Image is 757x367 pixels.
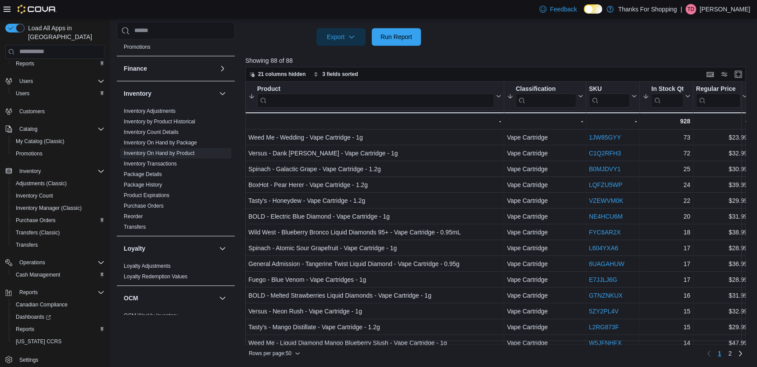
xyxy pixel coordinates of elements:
[217,88,228,99] button: Inventory
[588,181,622,188] a: LQFZU5WP
[588,339,621,346] a: W5JFNHFX
[16,76,104,86] span: Users
[507,274,583,285] div: Vape Cartridge
[507,306,583,317] div: Vape Cartridge
[9,269,108,281] button: Cash Management
[124,89,151,98] h3: Inventory
[12,203,104,213] span: Inventory Manager (Classic)
[124,129,179,136] span: Inventory Count Details
[16,106,48,117] a: Customers
[249,350,291,357] span: Rows per page : 50
[2,123,108,135] button: Catalog
[12,88,104,99] span: Users
[124,43,151,50] span: Promotions
[588,197,623,204] a: VZEWVM0K
[696,259,747,269] div: $36.99
[16,338,61,345] span: [US_STATE] CCRS
[2,353,108,366] button: Settings
[19,289,38,296] span: Reports
[9,299,108,311] button: Canadian Compliance
[217,243,228,254] button: Loyalty
[700,4,750,14] p: [PERSON_NAME]
[246,69,309,79] button: 21 columns hidden
[696,85,740,107] div: Regular Price
[117,261,235,285] div: Loyalty
[12,88,33,99] a: Users
[124,64,215,73] button: Finance
[507,259,583,269] div: Vape Cartridge
[588,134,621,141] a: 1JW85GYY
[16,166,44,176] button: Inventory
[12,299,71,310] a: Canadian Compliance
[12,203,85,213] a: Inventory Manager (Classic)
[584,4,602,14] input: Dark Mode
[316,28,366,46] button: Export
[248,227,501,237] div: Wild West - Blueberry Bronco Liquid Diamonds 95+ - Vape Cartridge - 0.95mL
[588,166,620,173] a: B0MJDVY1
[696,180,747,190] div: $39.99
[9,311,108,323] a: Dashboards
[9,177,108,190] button: Adjustments (Classic)
[550,5,577,14] span: Feedback
[642,148,690,158] div: 72
[245,56,751,65] p: Showing 88 of 88
[696,274,747,285] div: $28.99
[12,178,70,189] a: Adjustments (Classic)
[588,308,618,315] a: 5ZY2PL4V
[2,105,108,118] button: Customers
[257,85,494,93] div: Product
[12,240,41,250] a: Transfers
[651,85,683,107] div: In Stock Qty
[124,244,215,253] button: Loyalty
[16,326,34,333] span: Reports
[124,202,164,209] span: Purchase Orders
[714,346,725,360] button: Page 1 of 2
[16,138,65,145] span: My Catalog (Classic)
[124,89,215,98] button: Inventory
[9,335,108,348] button: [US_STATE] CCRS
[124,108,176,114] a: Inventory Adjustments
[733,69,743,79] button: Enter fullscreen
[124,312,178,319] span: OCM Weekly Inventory
[124,181,162,188] span: Package History
[2,256,108,269] button: Operations
[642,132,690,143] div: 73
[507,85,583,107] button: Classification
[507,148,583,158] div: Vape Cartridge
[12,58,104,69] span: Reports
[124,273,187,280] a: Loyalty Redemption Values
[124,44,151,50] a: Promotions
[12,215,59,226] a: Purchase Orders
[124,244,145,253] h3: Loyalty
[719,69,729,79] button: Display options
[248,211,501,222] div: BOLD - Electric Blue Diamond - Vape Cartridge - 1g
[124,182,162,188] a: Package History
[642,164,690,174] div: 25
[16,192,53,199] span: Inventory Count
[16,257,49,268] button: Operations
[380,32,412,41] span: Run Report
[16,257,104,268] span: Operations
[124,263,171,269] a: Loyalty Adjustments
[12,324,104,335] span: Reports
[124,161,177,167] a: Inventory Transactions
[507,227,583,237] div: Vape Cartridge
[642,306,690,317] div: 15
[124,203,164,209] a: Purchase Orders
[257,85,494,107] div: Product
[588,85,636,107] button: SKU
[16,354,104,365] span: Settings
[124,213,143,220] span: Reorder
[696,116,747,126] div: -
[725,346,735,360] a: Page 2 of 2
[12,240,104,250] span: Transfers
[12,312,104,322] span: Dashboards
[588,292,622,299] a: GTNZNKUX
[12,336,65,347] a: [US_STATE] CCRS
[16,301,68,308] span: Canadian Compliance
[696,85,747,107] button: Regular Price
[696,227,747,237] div: $38.99
[124,171,162,178] span: Package Details
[9,227,108,239] button: Transfers (Classic)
